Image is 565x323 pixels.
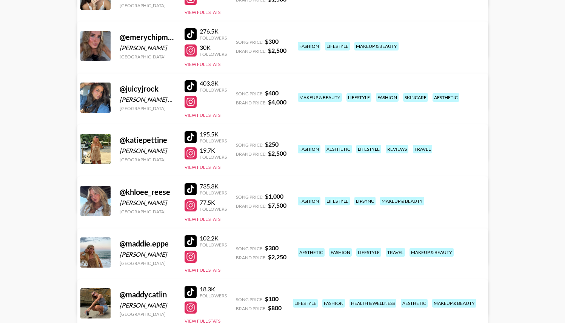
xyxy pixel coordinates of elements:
strong: $ 2,500 [268,150,286,157]
div: Followers [200,87,227,93]
div: Followers [200,242,227,248]
span: Song Price: [236,246,263,251]
div: makeup & beauty [380,197,424,205]
strong: $ 1,000 [265,193,283,200]
div: @ katiepettine [120,135,176,145]
div: lifestyle [356,145,381,153]
div: [GEOGRAPHIC_DATA] [120,54,176,60]
div: Followers [200,206,227,212]
div: fashion [298,42,320,51]
div: 735.3K [200,182,227,190]
div: [PERSON_NAME] [120,302,176,309]
div: reviews [386,145,408,153]
div: lifestyle [325,42,350,51]
span: Song Price: [236,91,263,96]
div: aesthetic [401,299,428,308]
span: Song Price: [236,39,263,45]
div: [GEOGRAPHIC_DATA] [120,209,176,214]
button: View Full Stats [185,61,220,67]
span: Song Price: [236,142,263,148]
button: View Full Stats [185,267,220,273]
div: [PERSON_NAME] Rock [120,96,176,103]
div: @ juicyjrock [120,84,176,93]
div: 19.7K [200,147,227,154]
strong: $ 7,500 [268,202,286,209]
div: [GEOGRAPHIC_DATA] [120,157,176,162]
div: lifestyle [325,197,350,205]
strong: $ 250 [265,141,279,148]
div: [PERSON_NAME] [120,44,176,52]
span: Brand Price: [236,203,266,209]
div: makeup & beauty [432,299,476,308]
div: aesthetic [325,145,352,153]
div: 77.5K [200,199,227,206]
span: Brand Price: [236,151,266,157]
div: 276.5K [200,28,227,35]
div: makeup & beauty [354,42,399,51]
div: [PERSON_NAME] [120,251,176,258]
div: [PERSON_NAME] [120,147,176,155]
div: health & wellness [349,299,396,308]
span: Song Price: [236,297,263,302]
span: Brand Price: [236,48,266,54]
div: Followers [200,154,227,160]
div: @ maddycatlin [120,290,176,299]
div: Followers [200,35,227,41]
span: Song Price: [236,194,263,200]
div: skincare [403,93,428,102]
div: 30K [200,44,227,51]
div: fashion [298,197,320,205]
div: aesthetic [433,93,459,102]
strong: $ 100 [265,295,279,302]
strong: $ 2,250 [268,253,286,260]
div: fashion [376,93,399,102]
div: fashion [322,299,345,308]
div: @ emerychipman [120,32,176,42]
div: 18.3K [200,285,227,293]
strong: $ 800 [268,304,282,311]
div: aesthetic [298,248,325,257]
div: Followers [200,51,227,57]
div: Followers [200,138,227,144]
div: lifestyle [346,93,371,102]
div: 403.3K [200,80,227,87]
div: [PERSON_NAME] [120,199,176,207]
div: travel [386,248,405,257]
button: View Full Stats [185,112,220,118]
strong: $ 400 [265,89,279,96]
button: View Full Stats [185,164,220,170]
div: @ khloee_reese [120,187,176,197]
strong: $ 300 [265,38,279,45]
div: [GEOGRAPHIC_DATA] [120,260,176,266]
div: [GEOGRAPHIC_DATA] [120,3,176,8]
div: fashion [329,248,352,257]
strong: $ 2,500 [268,47,286,54]
div: [GEOGRAPHIC_DATA] [120,311,176,317]
div: 102.2K [200,234,227,242]
button: View Full Stats [185,216,220,222]
div: lipsync [354,197,376,205]
div: [GEOGRAPHIC_DATA] [120,106,176,111]
div: lifestyle [293,299,318,308]
div: lifestyle [356,248,381,257]
div: @ maddie.eppe [120,239,176,248]
div: Followers [200,190,227,196]
div: travel [413,145,432,153]
span: Brand Price: [236,100,266,106]
div: Followers [200,293,227,299]
div: makeup & beauty [410,248,454,257]
div: 195.5K [200,130,227,138]
span: Brand Price: [236,255,266,260]
div: makeup & beauty [298,93,342,102]
button: View Full Stats [185,9,220,15]
div: fashion [298,145,320,153]
strong: $ 300 [265,244,279,251]
strong: $ 4,000 [268,98,286,106]
span: Brand Price: [236,306,266,311]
